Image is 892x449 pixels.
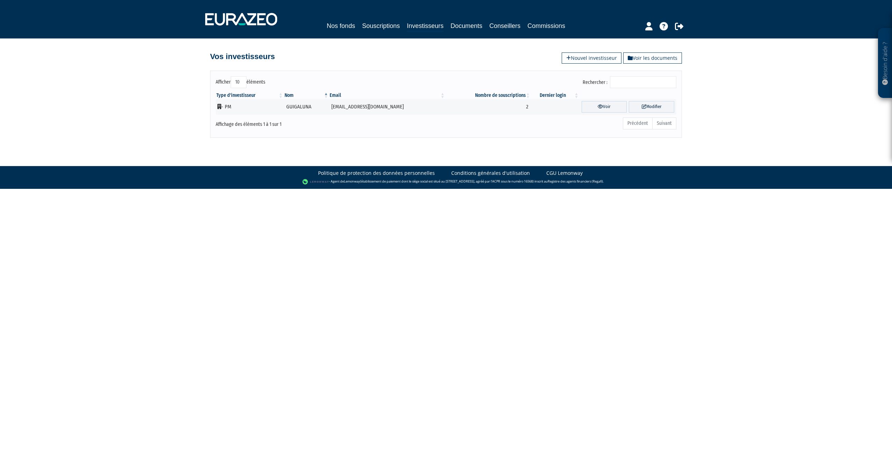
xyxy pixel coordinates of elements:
[629,101,674,113] a: Modifier
[445,92,531,99] th: Nombre de souscriptions : activer pour trier la colonne par ordre croissant
[445,99,531,115] td: 2
[527,21,565,31] a: Commissions
[562,52,621,64] a: Nouvel investisseur
[583,76,676,88] label: Rechercher :
[216,117,402,128] div: Affichage des éléments 1 à 1 sur 1
[881,32,889,95] p: Besoin d'aide ?
[451,170,530,177] a: Conditions générales d'utilisation
[546,170,583,177] a: CGU Lemonway
[531,92,580,99] th: Dernier login : activer pour trier la colonne par ordre croissant
[344,179,360,184] a: Lemonway
[329,92,445,99] th: Email : activer pour trier la colonne par ordre croissant
[210,52,275,61] h4: Vos investisseurs
[284,92,329,99] th: Nom : activer pour trier la colonne par ordre d&eacute;croissant
[327,21,355,31] a: Nos fonds
[284,99,329,115] td: GUIGALUNA
[407,21,444,32] a: Investisseurs
[582,101,627,113] a: Voir
[216,92,284,99] th: Type d'investisseur : activer pour trier la colonne par ordre croissant
[302,178,329,185] img: logo-lemonway.png
[231,76,246,88] select: Afficheréléments
[318,170,435,177] a: Politique de protection des données personnelles
[7,178,885,185] div: - Agent de (établissement de paiement dont le siège social est situé au [STREET_ADDRESS], agréé p...
[216,99,284,115] td: - PM
[489,21,520,31] a: Conseillers
[205,13,277,26] img: 1732889491-logotype_eurazeo_blanc_rvb.png
[610,76,676,88] input: Rechercher :
[329,99,445,115] td: [EMAIL_ADDRESS][DOMAIN_NAME]
[362,21,400,31] a: Souscriptions
[451,21,482,31] a: Documents
[548,179,603,184] a: Registre des agents financiers (Regafi)
[623,52,682,64] a: Voir les documents
[216,76,265,88] label: Afficher éléments
[580,92,676,99] th: &nbsp;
